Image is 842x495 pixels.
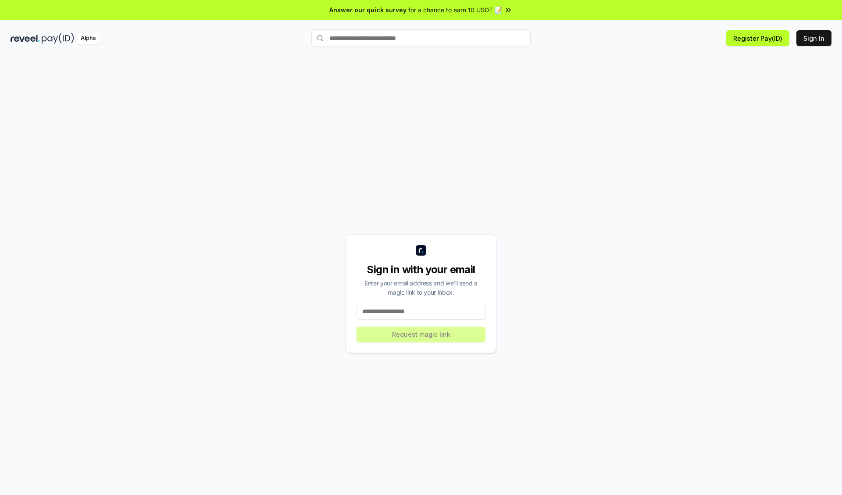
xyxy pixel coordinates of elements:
img: pay_id [42,33,74,44]
div: Sign in with your email [357,263,485,277]
span: Answer our quick survey [329,5,407,14]
img: logo_small [416,245,426,256]
div: Enter your email address and we’ll send a magic link to your inbox. [357,278,485,297]
span: for a chance to earn 10 USDT 📝 [408,5,502,14]
button: Sign In [796,30,831,46]
div: Alpha [76,33,100,44]
img: reveel_dark [11,33,40,44]
button: Register Pay(ID) [726,30,789,46]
